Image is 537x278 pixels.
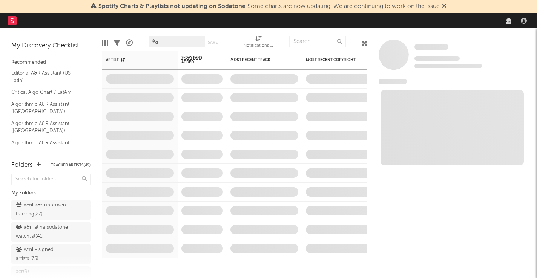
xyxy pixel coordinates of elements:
[102,32,108,54] div: Edit Columns
[11,69,83,84] a: Editorial A&R Assistant (US Latin)
[11,100,83,116] a: Algorithmic A&R Assistant ([GEOGRAPHIC_DATA])
[16,201,69,219] div: wml a&r unproven tracking ( 27 )
[11,174,91,185] input: Search for folders...
[181,55,212,64] span: 7-Day Fans Added
[289,36,346,47] input: Search...
[442,3,446,9] span: Dismiss
[208,40,218,44] button: Save
[16,223,69,241] div: a&r latina sodatone watchlist ( 41 )
[11,139,83,154] a: Algorithmic A&R Assistant ([GEOGRAPHIC_DATA])
[11,88,83,96] a: Critical Algo Chart / LatAm
[244,41,274,50] div: Notifications (Artist)
[414,44,448,50] span: Some Artist
[51,163,91,167] button: Tracked Artists(49)
[126,32,133,54] div: A&R Pipeline
[414,64,482,68] span: 0 fans last week
[16,245,69,263] div: wml - signed artists. ( 75 )
[114,32,120,54] div: Filters
[244,32,274,54] div: Notifications (Artist)
[11,41,91,50] div: My Discovery Checklist
[11,200,91,220] a: wml a&r unproven tracking(27)
[16,267,29,276] div: acr ( 9 )
[11,58,91,67] div: Recommended
[379,79,407,84] span: News Feed
[414,43,448,51] a: Some Artist
[414,56,460,61] span: Tracking Since: [DATE]
[106,58,163,62] div: Artist
[98,3,440,9] span: : Some charts are now updating. We are continuing to work on the issue
[230,58,287,62] div: Most Recent Track
[306,58,362,62] div: Most Recent Copyright
[11,222,91,242] a: a&r latina sodatone watchlist(41)
[11,119,83,135] a: Algorithmic A&R Assistant ([GEOGRAPHIC_DATA])
[11,189,91,198] div: My Folders
[11,266,91,278] a: acr(9)
[98,3,245,9] span: Spotify Charts & Playlists not updating on Sodatone
[11,161,33,170] div: Folders
[11,244,91,264] a: wml - signed artists.(75)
